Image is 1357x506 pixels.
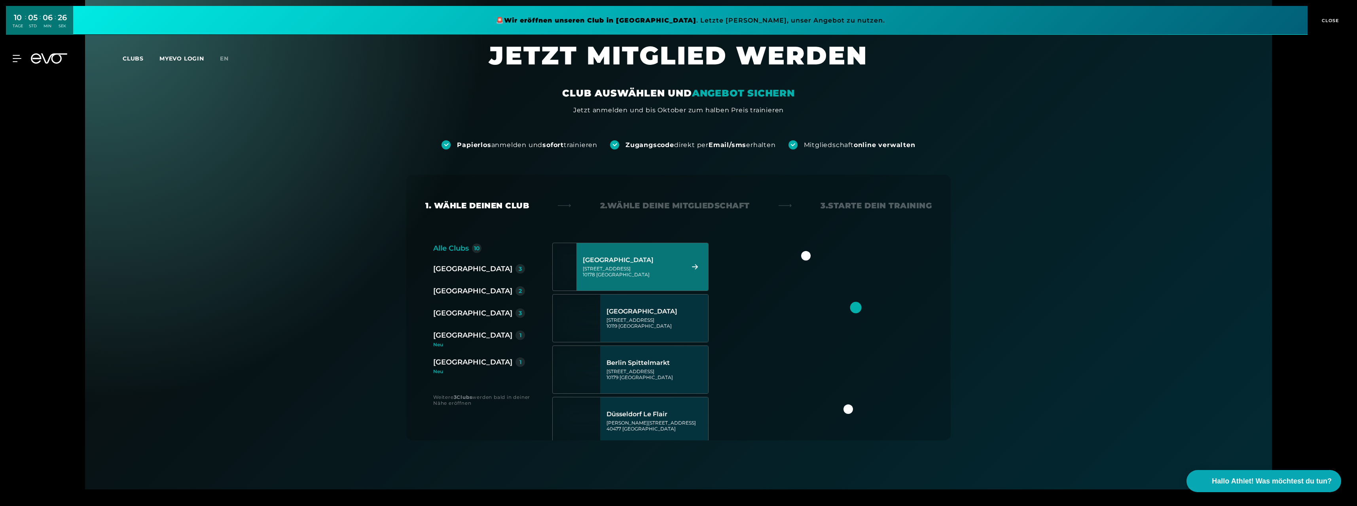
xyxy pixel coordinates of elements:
[606,317,706,329] div: [STREET_ADDRESS] 10119 [GEOGRAPHIC_DATA]
[425,200,529,211] div: 1. Wähle deinen Club
[1308,6,1351,35] button: CLOSE
[58,12,67,23] div: 26
[562,87,794,100] div: CLUB AUSWÄHLEN UND
[519,266,522,272] div: 3
[123,55,144,62] span: Clubs
[43,12,53,23] div: 06
[433,285,512,296] div: [GEOGRAPHIC_DATA]
[123,55,159,62] a: Clubs
[28,23,38,29] div: STD
[457,394,472,400] strong: Clubs
[433,330,512,341] div: [GEOGRAPHIC_DATA]
[583,256,682,264] div: [GEOGRAPHIC_DATA]
[433,263,512,274] div: [GEOGRAPHIC_DATA]
[709,141,746,149] strong: Email/sms
[13,23,23,29] div: TAGE
[474,245,480,251] div: 10
[542,141,564,149] strong: sofort
[625,141,775,149] div: direkt per erhalten
[457,141,491,149] strong: Papierlos
[433,357,512,368] div: [GEOGRAPHIC_DATA]
[821,200,932,211] div: 3. Starte dein Training
[43,23,53,29] div: MIN
[606,359,706,367] div: Berlin Spittelmarkt
[854,141,915,149] strong: online verwalten
[28,12,38,23] div: 05
[433,308,512,319] div: [GEOGRAPHIC_DATA]
[573,106,784,115] div: Jetzt anmelden und bis Oktober zum halben Preis trainieren
[433,243,469,254] div: Alle Clubs
[804,141,915,149] div: Mitgliedschaft
[606,308,706,315] div: [GEOGRAPHIC_DATA]
[606,410,706,418] div: Düsseldorf Le Flair
[433,394,536,406] div: Weitere werden bald in deiner Nähe eröffnen
[519,288,522,294] div: 2
[600,200,750,211] div: 2. Wähle deine Mitgliedschaft
[58,23,67,29] div: SEK
[25,13,26,34] div: :
[433,369,525,374] div: Neu
[606,368,706,380] div: [STREET_ADDRESS] 10179 [GEOGRAPHIC_DATA]
[457,141,597,149] div: anmelden und trainieren
[625,141,674,149] strong: Zugangscode
[606,420,706,432] div: [PERSON_NAME][STREET_ADDRESS] 40477 [GEOGRAPHIC_DATA]
[583,266,682,278] div: [STREET_ADDRESS] 10178 [GEOGRAPHIC_DATA]
[692,87,795,99] em: ANGEBOT SICHERN
[40,13,41,34] div: :
[220,54,238,63] a: en
[55,13,56,34] div: :
[433,342,531,347] div: Neu
[1212,476,1332,487] span: Hallo Athlet! Was möchtest du tun?
[519,359,521,365] div: 1
[454,394,457,400] strong: 3
[1320,17,1339,24] span: CLOSE
[220,55,229,62] span: en
[13,12,23,23] div: 10
[519,332,521,338] div: 1
[159,55,204,62] a: MYEVO LOGIN
[1186,470,1341,492] button: Hallo Athlet! Was möchtest du tun?
[519,310,522,316] div: 3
